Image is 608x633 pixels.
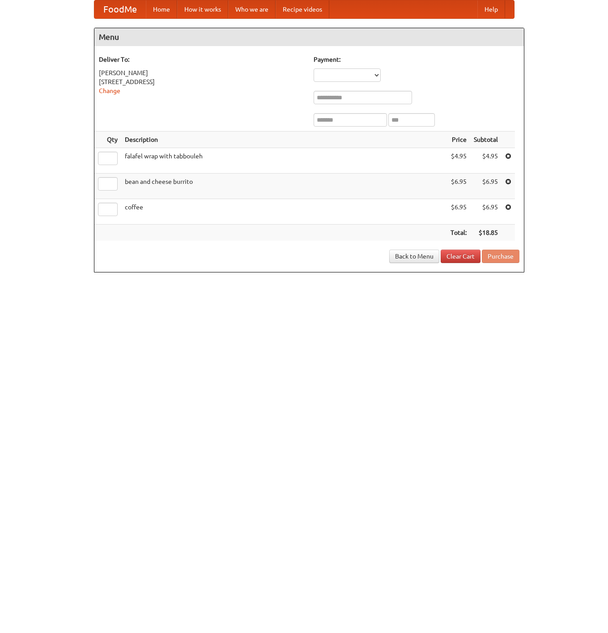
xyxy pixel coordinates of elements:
[121,148,447,174] td: falafel wrap with tabbouleh
[94,132,121,148] th: Qty
[447,225,470,241] th: Total:
[228,0,276,18] a: Who we are
[441,250,480,263] a: Clear Cart
[470,132,502,148] th: Subtotal
[146,0,177,18] a: Home
[177,0,228,18] a: How it works
[99,87,120,94] a: Change
[121,174,447,199] td: bean and cheese burrito
[314,55,519,64] h5: Payment:
[447,199,470,225] td: $6.95
[482,250,519,263] button: Purchase
[94,0,146,18] a: FoodMe
[447,148,470,174] td: $4.95
[477,0,505,18] a: Help
[470,148,502,174] td: $4.95
[99,77,305,86] div: [STREET_ADDRESS]
[121,132,447,148] th: Description
[447,174,470,199] td: $6.95
[94,28,524,46] h4: Menu
[470,174,502,199] td: $6.95
[99,55,305,64] h5: Deliver To:
[447,132,470,148] th: Price
[121,199,447,225] td: coffee
[389,250,439,263] a: Back to Menu
[470,199,502,225] td: $6.95
[99,68,305,77] div: [PERSON_NAME]
[276,0,329,18] a: Recipe videos
[470,225,502,241] th: $18.85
